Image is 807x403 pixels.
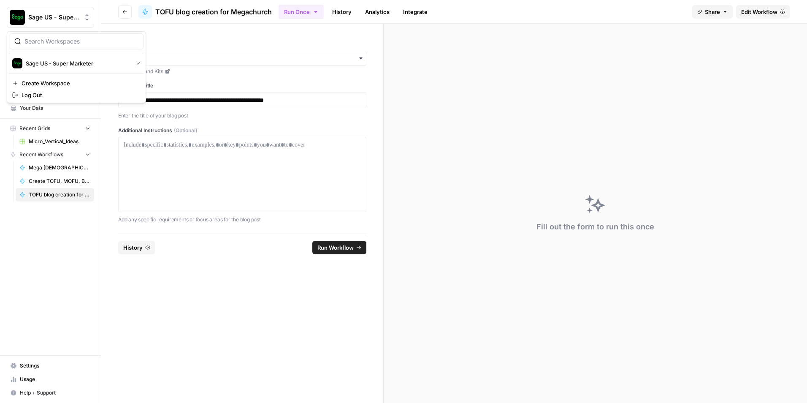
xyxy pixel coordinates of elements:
span: (Optional) [174,127,197,134]
a: Log Out [9,89,144,101]
button: Run Once [279,5,324,19]
a: Edit Workflow [736,5,790,19]
span: Usage [20,376,90,383]
span: Sage US - Super Marketer [26,59,130,68]
a: Settings [7,359,94,373]
button: Share [692,5,733,19]
a: Create TOFU, MOFU, BOFU Blogs for Megachurch MV [16,174,94,188]
span: Create Workspace [22,79,137,87]
img: Sage US - Super Marketer Logo [10,10,25,25]
span: Your Data [20,104,90,112]
a: Usage [7,373,94,386]
button: Recent Workflows [7,148,94,161]
a: TOFU blog creation for Megachurch [16,188,94,201]
span: TOFU blog creation for Megachurch [29,191,90,199]
button: Workspace: Sage US - Super Marketer [7,7,94,28]
a: Micro_Vertical_Ideas [16,135,94,148]
p: Add any specific requirements or focus areas for the blog post [118,215,366,224]
button: History [118,241,155,254]
span: TOFU blog creation for Megachurch [155,7,272,17]
img: Sage US - Super Marketer Logo [12,58,22,68]
span: Share [705,8,720,16]
label: Additional Instructions [118,127,366,134]
span: Run Workflow [317,243,354,252]
p: Enter the title of your blog post [118,112,366,120]
div: Fill out the form to run this once [536,221,654,233]
label: Brand Kit [118,41,366,48]
span: Recent Grids [19,125,50,132]
span: Settings [20,362,90,370]
a: Your Data [7,101,94,115]
button: Recent Grids [7,122,94,135]
span: Create TOFU, MOFU, BOFU Blogs for Megachurch MV [29,177,90,185]
span: History [123,243,143,252]
a: Mega [DEMOGRAPHIC_DATA] Microvertical Asset Brief Update [DATE] [16,161,94,174]
a: History [327,5,357,19]
span: Recent Workflows [19,151,63,158]
span: Sage US - Super Marketer [28,13,79,22]
a: TOFU blog creation for Megachurch [138,5,272,19]
a: Analytics [360,5,395,19]
span: Micro_Vertical_Ideas [29,138,90,145]
a: Create Workspace [9,77,144,89]
a: Integrate [398,5,433,19]
button: Help + Support [7,386,94,400]
span: Log Out [22,91,137,99]
input: Search Workspaces [24,37,138,46]
div: Workspace: Sage US - Super Marketer [7,31,146,103]
span: Help + Support [20,389,90,397]
button: Run Workflow [312,241,366,254]
label: Blog Post Title [118,82,366,90]
a: Manage Brand Kits [118,68,366,75]
span: Edit Workflow [741,8,777,16]
span: Mega [DEMOGRAPHIC_DATA] Microvertical Asset Brief Update [DATE] [29,164,90,172]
